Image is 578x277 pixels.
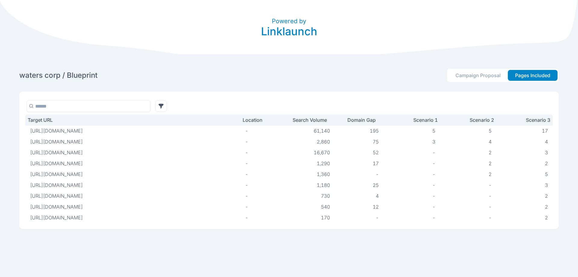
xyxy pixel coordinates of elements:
[245,204,274,210] p: -
[245,182,274,188] p: -
[545,204,548,210] p: 2
[283,150,330,156] p: 16,670
[283,171,330,177] p: 1,360
[489,193,492,199] p: -
[337,117,376,123] p: Domain Gap
[30,182,193,188] p: https://www.waters.com/nextgen/us/en/products/columns/hplc-columns-category.html
[283,139,330,145] p: 2,860
[545,160,548,166] p: 2
[245,160,274,166] p: -
[30,204,193,210] p: https://www.waters.com/nextgen/us/en/products/chromatography/chromatography-systems/acquity-premi...
[245,215,274,221] p: -
[245,193,274,199] p: -
[30,150,193,156] p: https://www.waters.com/nextgen/en/products/columns.html
[489,215,492,221] p: -
[432,150,435,156] p: -
[489,139,492,145] p: 4
[443,117,494,123] p: Scenario 2
[340,150,379,156] p: 52
[30,160,193,166] p: https://www.waters.com/nextgen/us/en/products/columns/gpc-columns.html
[283,204,330,210] p: 540
[489,171,492,177] p: 2
[283,215,330,221] p: 170
[545,150,548,156] p: 3
[545,215,548,221] p: 2
[283,182,330,188] p: 1,180
[432,139,435,145] p: 3
[340,160,379,166] p: 17
[340,204,379,210] p: 12
[340,128,379,134] p: 195
[340,171,379,177] p: -
[340,139,379,145] p: 75
[30,128,193,134] p: https://www.waters.com/nextgen/us/en/products/columns/gpc-apc-columns-category.html
[542,128,548,134] p: 17
[283,128,330,134] p: 61,140
[340,193,379,199] p: 4
[245,150,274,156] p: -
[545,139,548,145] p: 4
[386,117,437,123] p: Scenario 1
[340,215,379,221] p: -
[508,70,558,81] button: Pages Included
[261,25,317,37] p: Linklaunch
[30,171,193,177] p: https://www.waters.com/nextgen/us/en/products/columns.html
[19,71,98,80] p: waters corp / Blueprint
[432,182,435,188] p: -
[28,117,232,123] p: Target URL
[489,182,492,188] p: -
[245,128,274,134] p: -
[489,128,492,134] p: 5
[245,139,274,145] p: -
[30,215,193,221] p: https://www.waters.com/nextgen/us/en/products/columns/acquity-uplc-columns.html
[448,70,508,81] button: Campaign Proposal
[499,117,550,123] p: Scenario 3
[261,17,317,25] p: Powered by
[432,160,435,166] p: -
[30,193,193,199] p: https://www.waters.com/nextgen/us/en/products/columns/symmetry-hplc-columns.html
[489,150,492,156] p: 2
[340,182,379,188] p: 25
[432,204,435,210] p: -
[489,160,492,166] p: 2
[432,128,435,134] p: 5
[545,182,548,188] p: 3
[283,193,330,199] p: 730
[432,215,435,221] p: -
[432,193,435,199] p: -
[489,204,492,210] p: -
[545,171,548,177] p: 5
[243,117,271,123] p: Location
[545,193,548,199] p: 2
[30,139,193,145] p: https://www.waters.com/nextgen/us/en/products/chromatography/chromatography-systems/hplc-systems....
[432,171,435,177] p: -
[281,117,327,123] p: Search Volume
[245,171,274,177] p: -
[283,160,330,166] p: 1,290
